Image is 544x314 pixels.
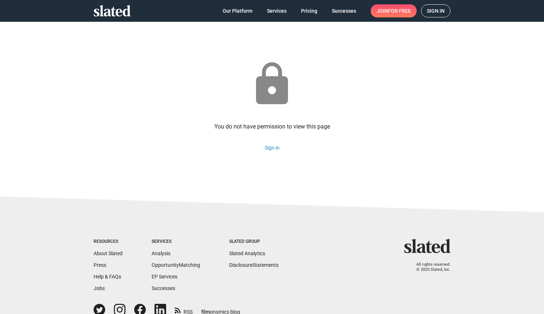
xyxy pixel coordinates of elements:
[229,239,279,245] div: Slated Group
[265,145,280,151] a: Sign in
[427,5,445,17] span: Sign in
[326,4,362,17] a: Successes
[261,4,292,17] a: Services
[94,262,106,268] a: Press
[376,4,411,17] span: Join
[388,4,411,17] span: for free
[152,285,175,291] a: Successes
[94,285,105,291] a: Jobs
[267,4,287,17] span: Services
[152,250,170,256] a: Analysis
[223,4,252,17] span: Our Platform
[217,4,258,17] a: Our Platform
[332,4,356,17] span: Successes
[371,4,417,17] a: Joinfor free
[94,250,123,256] a: About Slated
[152,239,200,245] div: Services
[152,274,177,280] a: EP Services
[229,250,265,256] a: Slated Analytics
[214,123,330,130] div: You do not have permission to view this page
[94,239,123,245] div: Resources
[409,262,450,273] p: All rights reserved. © 2025 Slated, Inc.
[152,262,200,268] a: OpportunityMatching
[229,262,279,268] a: DisclosureStatements
[94,274,121,280] a: Help & FAQs
[301,4,317,17] span: Pricing
[421,4,450,17] a: Sign in
[295,4,323,17] a: Pricing
[248,60,296,108] mat-icon: lock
